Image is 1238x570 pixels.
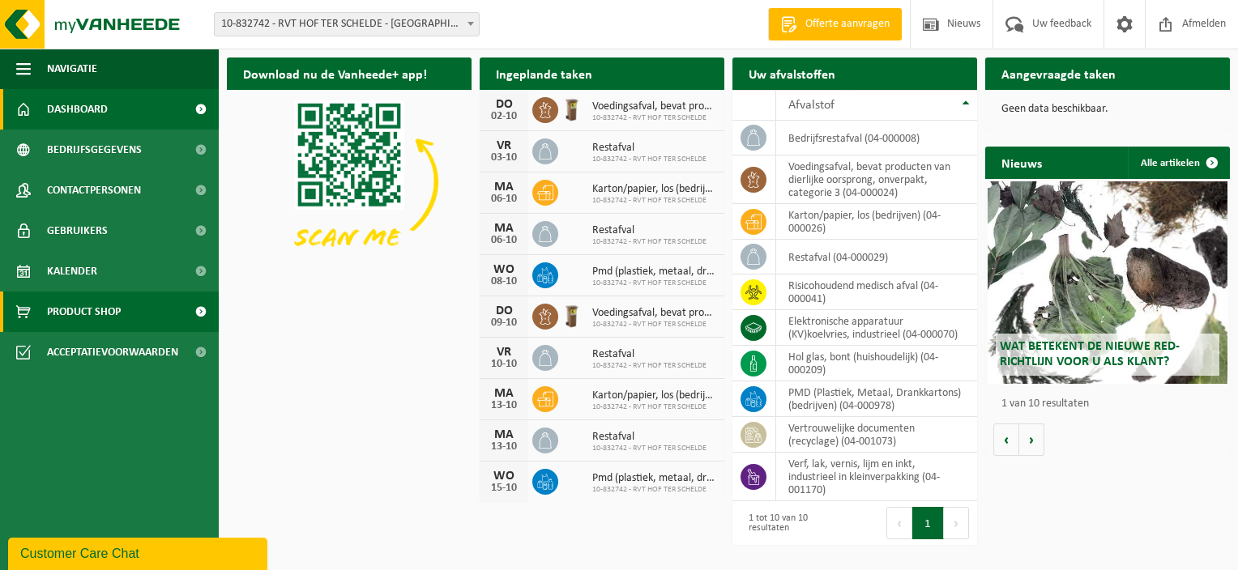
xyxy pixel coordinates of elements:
div: VR [488,346,520,359]
td: karton/papier, los (bedrijven) (04-000026) [776,204,977,240]
td: hol glas, bont (huishoudelijk) (04-000209) [776,346,977,381]
span: 10-832742 - RVT HOF TER SCHELDE [592,320,716,330]
p: Geen data beschikbaar. [1001,104,1214,115]
span: Karton/papier, los (bedrijven) [592,183,716,196]
div: MA [488,387,520,400]
span: Restafval [592,431,707,444]
div: WO [488,263,520,276]
button: Volgende [1019,423,1044,456]
span: Contactpersonen [47,170,141,211]
div: 03-10 [488,152,520,164]
div: 09-10 [488,317,520,329]
div: 06-10 [488,194,520,205]
span: 10-832742 - RVT HOF TER SCHELDE [592,155,707,164]
span: Pmd (plastiek, metaal, drankkartons) (bedrijven) [592,472,716,485]
td: vertrouwelijke documenten (recyclage) (04-001073) [776,417,977,453]
h2: Uw afvalstoffen [732,57,852,89]
span: 10-832742 - RVT HOF TER SCHELDE - ANTWERPEN [215,13,479,36]
button: Vorige [993,423,1019,456]
a: Offerte aanvragen [768,8,902,40]
div: DO [488,98,520,111]
span: 10-832742 - RVT HOF TER SCHELDE [592,402,716,412]
span: 10-832742 - RVT HOF TER SCHELDE [592,485,716,495]
div: 15-10 [488,483,520,494]
div: 08-10 [488,276,520,287]
span: Offerte aanvragen [801,16,894,32]
span: Restafval [592,142,707,155]
span: Bedrijfsgegevens [47,130,142,170]
span: Kalender [47,251,97,291]
h2: Ingeplande taken [480,57,608,89]
td: elektronische apparatuur (KV)koelvries, industrieel (04-000070) [776,310,977,346]
span: Voedingsafval, bevat producten van dierlijke oorsprong, onverpakt, categorie 3 [592,307,716,320]
div: MA [488,222,520,235]
span: 10-832742 - RVT HOF TER SCHELDE [592,444,707,453]
span: Restafval [592,224,707,237]
div: 10-10 [488,359,520,370]
span: Gebruikers [47,211,108,251]
div: VR [488,139,520,152]
div: WO [488,470,520,483]
button: Previous [886,507,912,539]
span: Acceptatievoorwaarden [47,332,178,372]
span: Restafval [592,348,707,361]
div: 02-10 [488,111,520,122]
span: Pmd (plastiek, metaal, drankkartons) (bedrijven) [592,266,716,279]
div: DO [488,304,520,317]
h2: Aangevraagde taken [985,57,1132,89]
p: 1 van 10 resultaten [1001,398,1222,410]
td: voedingsafval, bevat producten van dierlijke oorsprong, onverpakt, categorie 3 (04-000024) [776,155,977,204]
div: MA [488,428,520,441]
h2: Nieuws [985,147,1058,178]
span: Product Shop [47,291,121,332]
span: Afvalstof [788,99,835,112]
button: 1 [912,507,944,539]
td: bedrijfsrestafval (04-000008) [776,121,977,155]
img: WB-0140-HPE-BN-01 [558,301,586,329]
img: WB-0140-HPE-BN-01 [558,95,586,122]
div: 13-10 [488,441,520,453]
span: Dashboard [47,89,108,130]
div: 13-10 [488,400,520,411]
span: Wat betekent de nieuwe RED-richtlijn voor u als klant? [1000,340,1180,368]
div: 1 tot 10 van 10 resultaten [741,505,847,541]
span: 10-832742 - RVT HOF TER SCHELDE [592,196,716,206]
h2: Download nu de Vanheede+ app! [227,57,443,89]
a: Alle artikelen [1128,147,1228,179]
a: Wat betekent de nieuwe RED-richtlijn voor u als klant? [988,181,1227,384]
div: MA [488,181,520,194]
td: PMD (Plastiek, Metaal, Drankkartons) (bedrijven) (04-000978) [776,381,977,417]
span: 10-832742 - RVT HOF TER SCHELDE [592,279,716,288]
span: 10-832742 - RVT HOF TER SCHELDE [592,113,716,123]
td: verf, lak, vernis, lijm en inkt, industrieel in kleinverpakking (04-001170) [776,453,977,501]
span: 10-832742 - RVT HOF TER SCHELDE - ANTWERPEN [214,12,480,36]
td: restafval (04-000029) [776,240,977,274]
span: Voedingsafval, bevat producten van dierlijke oorsprong, onverpakt, categorie 3 [592,100,716,113]
span: Karton/papier, los (bedrijven) [592,389,716,402]
button: Next [944,507,969,539]
span: 10-832742 - RVT HOF TER SCHELDE [592,237,707,247]
iframe: chat widget [8,534,271,570]
img: Download de VHEPlus App [227,90,472,274]
span: Navigatie [47,49,97,89]
td: risicohoudend medisch afval (04-000041) [776,274,977,310]
div: 06-10 [488,235,520,246]
span: 10-832742 - RVT HOF TER SCHELDE [592,361,707,371]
